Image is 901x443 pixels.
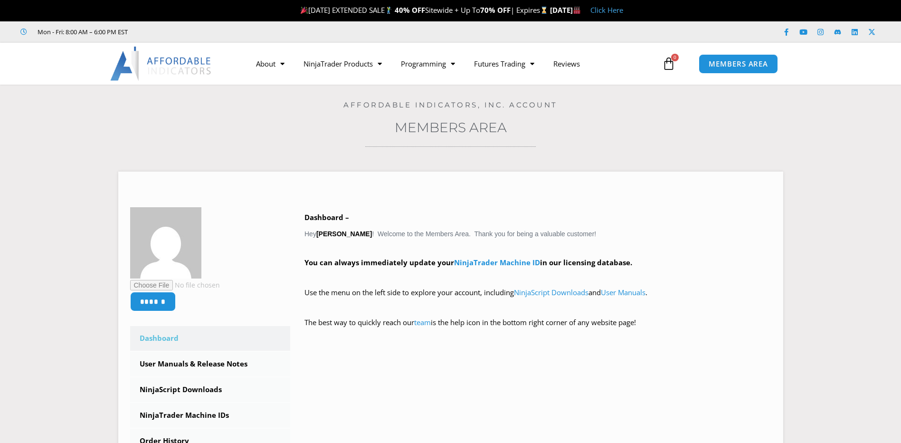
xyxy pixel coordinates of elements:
[414,318,431,327] a: team
[391,53,465,75] a: Programming
[514,288,588,297] a: NinjaScript Downloads
[304,316,771,343] p: The best way to quickly reach our is the help icon in the bottom right corner of any website page!
[130,326,291,351] a: Dashboard
[395,119,507,135] a: Members Area
[130,207,201,279] img: 800e1dc9cab494f0a9ca1c31ba1c9f62a3427ffbafd3ab34b8ff0db413ae9eb7
[541,7,548,14] img: ⌛
[301,7,308,14] img: 🎉
[304,258,632,267] strong: You can always immediately update your in our licensing database.
[544,53,589,75] a: Reviews
[247,53,294,75] a: About
[298,5,550,15] span: [DATE] EXTENDED SALE Sitewide + Up To | Expires
[304,212,349,222] b: Dashboard –
[304,286,771,313] p: Use the menu on the left side to explore your account, including and .
[385,7,392,14] img: 🏌️‍♂️
[130,352,291,376] a: User Manuals & Release Notes
[648,50,690,77] a: 0
[304,211,771,343] div: Hey ! Welcome to the Members Area. Thank you for being a valuable customer!
[550,5,581,15] strong: [DATE]
[601,288,645,297] a: User Manuals
[110,47,212,81] img: LogoAI | Affordable Indicators – NinjaTrader
[465,53,544,75] a: Futures Trading
[480,5,511,15] strong: 70% OFF
[130,377,291,402] a: NinjaScript Downloads
[35,26,128,38] span: Mon - Fri: 8:00 AM – 6:00 PM EST
[130,403,291,428] a: NinjaTrader Machine IDs
[294,53,391,75] a: NinjaTrader Products
[141,27,284,37] iframe: Customer reviews powered by Trustpilot
[395,5,425,15] strong: 40% OFF
[573,7,580,14] img: 🏭
[316,230,372,238] strong: [PERSON_NAME]
[671,54,679,61] span: 0
[343,100,558,109] a: Affordable Indicators, Inc. Account
[590,5,623,15] a: Click Here
[454,258,540,267] a: NinjaTrader Machine ID
[709,60,768,67] span: MEMBERS AREA
[247,53,660,75] nav: Menu
[699,54,778,74] a: MEMBERS AREA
